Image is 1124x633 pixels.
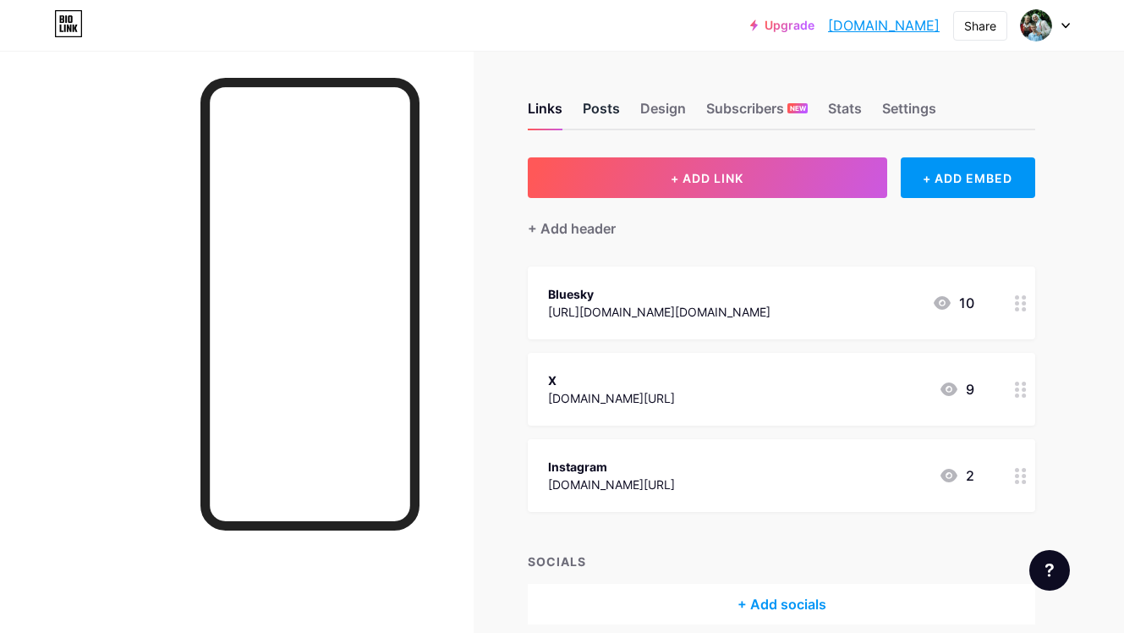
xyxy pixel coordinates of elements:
div: 9 [939,379,974,399]
a: [DOMAIN_NAME] [828,15,940,36]
div: Subscribers [706,98,808,129]
div: Design [640,98,686,129]
img: Mark Brown [1020,9,1052,41]
div: [DOMAIN_NAME][URL] [548,476,675,493]
div: X [548,372,675,389]
div: Links [528,98,562,129]
span: + ADD LINK [671,171,743,185]
div: + ADD EMBED [901,157,1035,198]
div: Instagram [548,458,675,476]
div: 10 [932,293,974,313]
div: 2 [939,465,974,486]
div: [DOMAIN_NAME][URL] [548,389,675,407]
div: Stats [828,98,862,129]
div: Bluesky [548,285,770,303]
a: Upgrade [750,19,814,32]
span: NEW [790,103,806,113]
div: + Add socials [528,584,1035,625]
div: Posts [583,98,620,129]
div: Share [964,17,996,35]
button: + ADD LINK [528,157,887,198]
div: Settings [882,98,936,129]
div: + Add header [528,218,616,239]
div: SOCIALS [528,553,1035,570]
div: [URL][DOMAIN_NAME][DOMAIN_NAME] [548,303,770,321]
